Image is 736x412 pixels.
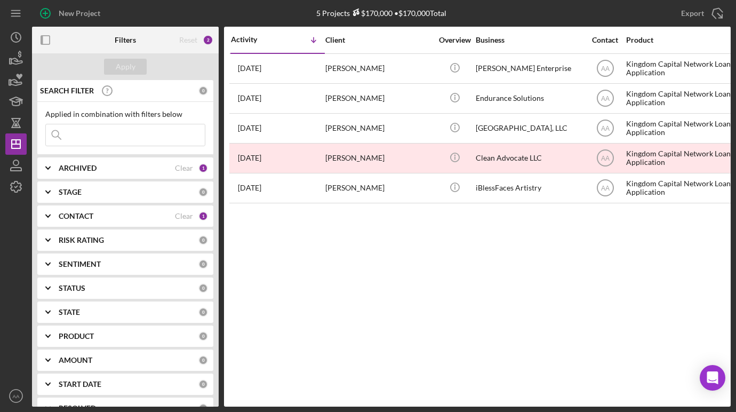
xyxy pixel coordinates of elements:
text: AA [601,185,609,192]
div: [PERSON_NAME] [325,114,432,142]
div: 5 Projects • $170,000 Total [316,9,446,18]
time: 2025-06-25 18:51 [238,124,261,132]
div: 2 [203,35,213,45]
div: 0 [198,86,208,96]
div: Endurance Solutions [476,84,582,113]
div: 1 [198,163,208,173]
div: Apply [116,59,135,75]
div: Clear [175,212,193,220]
div: Kingdom Capital Network Loan Application [626,54,733,83]
div: 0 [198,331,208,341]
b: SEARCH FILTER [40,86,94,95]
div: [PERSON_NAME] Enterprise [476,54,582,83]
div: Open Intercom Messenger [700,365,725,391]
time: 2025-06-19 15:38 [238,154,261,162]
div: Kingdom Capital Network Loan Application [626,144,733,172]
b: SENTIMENT [59,260,101,268]
b: AMOUNT [59,356,92,365]
b: STAGE [59,188,82,196]
b: CONTACT [59,212,93,220]
b: Filters [115,36,136,44]
button: Apply [104,59,147,75]
div: 0 [198,307,208,317]
div: Business [476,36,582,44]
div: Kingdom Capital Network Loan Application [626,114,733,142]
time: 2025-07-02 17:37 [238,64,261,73]
div: Client [325,36,432,44]
div: Product [626,36,733,44]
div: 0 [198,187,208,197]
div: Reset [179,36,197,44]
div: [GEOGRAPHIC_DATA], LLC [476,114,582,142]
div: 0 [198,379,208,389]
b: STATE [59,308,80,316]
div: 0 [198,283,208,293]
div: Overview [435,36,475,44]
b: START DATE [59,380,101,389]
b: RISK RATING [59,236,104,244]
div: Clean Advocate LLC [476,144,582,172]
text: AA [601,65,609,73]
div: [PERSON_NAME] [325,174,432,202]
div: 0 [198,259,208,269]
div: Clear [175,164,193,172]
text: AA [601,125,609,132]
div: 1 [198,211,208,221]
time: 2025-06-26 20:07 [238,94,261,102]
text: AA [601,95,609,102]
div: Activity [231,35,278,44]
button: New Project [32,3,111,24]
button: Export [670,3,731,24]
time: 2025-05-20 18:02 [238,184,261,192]
div: [PERSON_NAME] [325,54,432,83]
div: Applied in combination with filters below [45,110,205,118]
div: New Project [59,3,100,24]
div: [PERSON_NAME] [325,144,432,172]
button: AA [5,385,27,407]
div: Kingdom Capital Network Loan Application [626,84,733,113]
div: Kingdom Capital Network Loan Application [626,174,733,202]
div: iBlessFaces Artistry [476,174,582,202]
b: ARCHIVED [59,164,97,172]
b: STATUS [59,284,85,292]
text: AA [601,155,609,162]
text: AA [13,393,20,399]
div: $170,000 [350,9,393,18]
b: PRODUCT [59,332,94,340]
div: Export [681,3,704,24]
div: 0 [198,235,208,245]
div: [PERSON_NAME] [325,84,432,113]
div: Contact [585,36,625,44]
div: 0 [198,355,208,365]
